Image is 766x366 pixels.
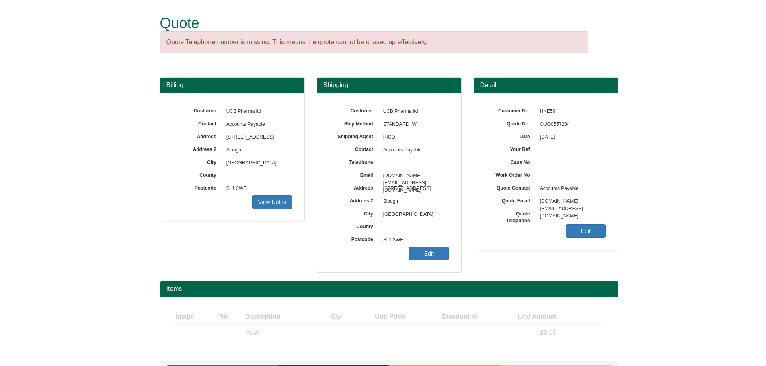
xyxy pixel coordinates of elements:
[486,182,536,192] label: Quote Contact
[173,105,222,115] label: Customer
[486,208,536,224] label: Quote Telephone
[486,131,536,140] label: Date
[379,105,449,118] span: UCB Pharma ltd
[486,118,536,127] label: Quote No.
[345,309,408,325] th: Unit Price
[329,234,379,243] label: Postcode
[323,82,455,89] h3: Shipping
[486,157,536,166] label: Case No
[481,309,560,325] th: Line Amount
[566,224,606,238] a: Edit
[329,170,379,179] label: Email
[242,325,315,341] td: Total
[222,105,292,118] span: UCB Pharma ltd
[536,131,606,144] span: [DATE]
[408,309,481,325] th: Discount %
[160,15,588,31] h1: Quote
[173,118,222,127] label: Contact
[166,82,298,89] h3: Billing
[536,118,606,131] span: QUO0557234
[379,144,449,157] span: Accounts Payable
[486,195,536,204] label: Quote Email
[379,195,449,208] span: Slough
[242,309,315,325] th: Description
[173,144,222,153] label: Address 2
[329,195,379,204] label: Address 2
[329,157,379,166] label: Telephone
[222,131,292,144] span: [STREET_ADDRESS]
[173,131,222,140] label: Address
[222,157,292,170] span: [GEOGRAPHIC_DATA]
[173,309,216,325] th: Image
[379,208,449,221] span: [GEOGRAPHIC_DATA]
[379,170,449,182] span: [DOMAIN_NAME][EMAIL_ADDRESS][DOMAIN_NAME]
[329,221,379,230] label: County
[540,329,557,336] span: £0.00
[329,208,379,217] label: City
[315,309,345,325] th: Qty
[409,247,449,260] a: Edit
[173,170,222,179] label: County
[480,82,612,89] h3: Detail
[486,170,536,179] label: Work Order No
[379,118,449,131] span: STANDARD_W
[173,182,222,192] label: Postcode
[486,105,536,115] label: Customer No.
[536,182,606,195] span: Accounts Payable
[166,285,612,292] h2: Items
[379,234,449,247] span: SL1 3WE
[329,131,379,140] label: Shipping Agent
[329,105,379,115] label: Customer
[216,309,242,325] th: No
[379,182,449,195] span: [STREET_ADDRESS]
[173,157,222,166] label: City
[329,144,379,153] label: Contact
[252,195,292,209] a: View Notes
[536,105,606,118] span: HNE59
[486,144,536,153] label: Your Ref
[536,195,606,208] span: [DOMAIN_NAME][EMAIL_ADDRESS][DOMAIN_NAME]
[329,118,379,127] label: Ship Method
[222,118,292,131] span: Accounts Payable
[160,31,588,53] div: Quote Telephone number is missing. This means the quote cannot be chased up effectively.
[379,131,449,144] span: RICO
[222,182,292,195] span: SL1 3WE
[329,182,379,192] label: Address
[222,144,292,157] span: Slough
